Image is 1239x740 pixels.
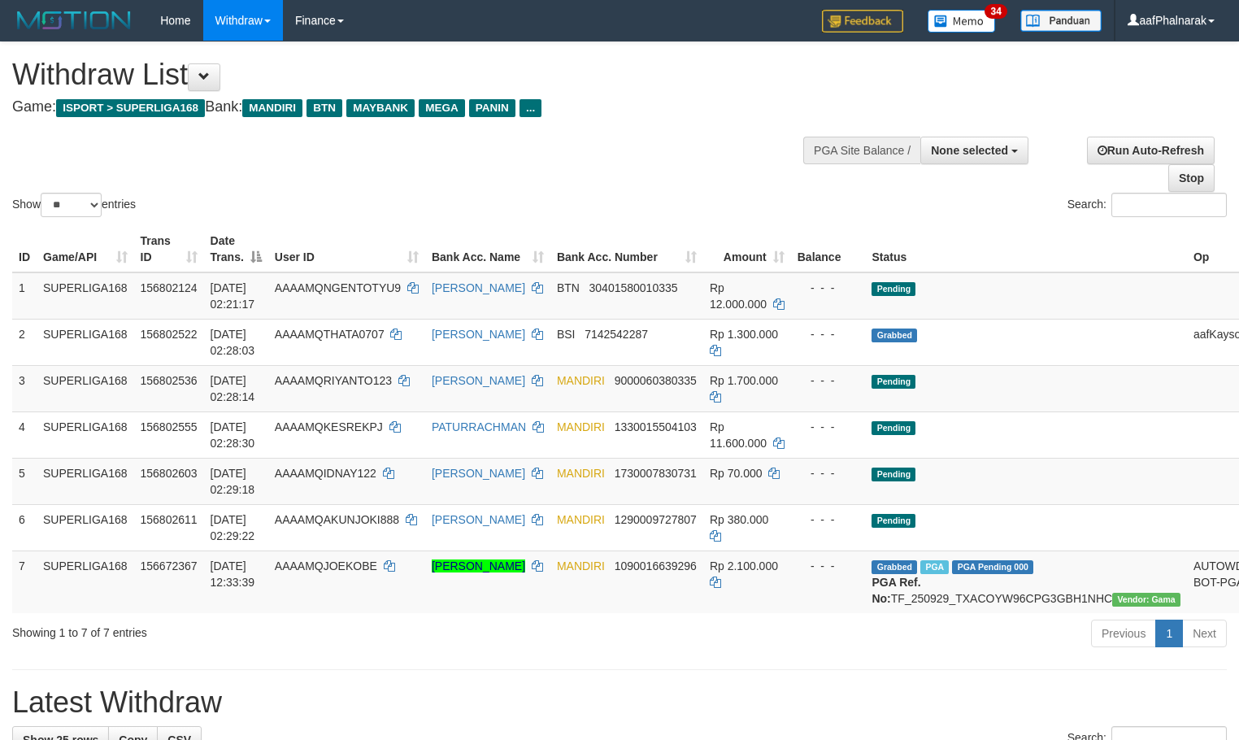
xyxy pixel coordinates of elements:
[211,281,255,311] span: [DATE] 02:21:17
[710,328,778,341] span: Rp 1.300.000
[1067,193,1227,217] label: Search:
[432,328,525,341] a: [PERSON_NAME]
[56,99,205,117] span: ISPORT > SUPERLIGA168
[12,458,37,504] td: 5
[432,281,525,294] a: [PERSON_NAME]
[37,458,134,504] td: SUPERLIGA168
[432,467,525,480] a: [PERSON_NAME]
[615,559,697,572] span: Copy 1090016639296 to clipboard
[425,226,550,272] th: Bank Acc. Name: activate to sort column ascending
[12,686,1227,719] h1: Latest Withdraw
[275,374,392,387] span: AAAAMQRIYANTO123
[615,420,697,433] span: Copy 1330015504103 to clipboard
[710,420,767,450] span: Rp 11.600.000
[615,513,697,526] span: Copy 1290009727807 to clipboard
[710,513,768,526] span: Rp 380.000
[469,99,515,117] span: PANIN
[931,144,1008,157] span: None selected
[557,420,605,433] span: MANDIRI
[141,328,198,341] span: 156802522
[920,137,1028,164] button: None selected
[432,513,525,526] a: [PERSON_NAME]
[550,226,703,272] th: Bank Acc. Number: activate to sort column ascending
[710,374,778,387] span: Rp 1.700.000
[211,513,255,542] span: [DATE] 02:29:22
[710,467,763,480] span: Rp 70.000
[12,319,37,365] td: 2
[872,576,920,605] b: PGA Ref. No:
[872,560,917,574] span: Grabbed
[37,272,134,320] td: SUPERLIGA168
[211,374,255,403] span: [DATE] 02:28:14
[141,420,198,433] span: 156802555
[557,559,605,572] span: MANDIRI
[872,421,915,435] span: Pending
[872,468,915,481] span: Pending
[1111,193,1227,217] input: Search:
[37,226,134,272] th: Game/API: activate to sort column ascending
[346,99,415,117] span: MAYBANK
[920,560,949,574] span: Marked by aafsengchandara
[865,226,1186,272] th: Status
[798,511,859,528] div: - - -
[211,559,255,589] span: [DATE] 12:33:39
[432,374,525,387] a: [PERSON_NAME]
[141,467,198,480] span: 156802603
[12,504,37,551] td: 6
[822,10,903,33] img: Feedback.jpg
[268,226,425,272] th: User ID: activate to sort column ascending
[37,411,134,458] td: SUPERLIGA168
[803,137,920,164] div: PGA Site Balance /
[952,560,1033,574] span: PGA Pending
[1112,593,1180,607] span: Vendor URL: https://trx31.1velocity.biz
[703,226,791,272] th: Amount: activate to sort column ascending
[985,4,1006,19] span: 34
[557,281,580,294] span: BTN
[134,226,204,272] th: Trans ID: activate to sort column ascending
[12,365,37,411] td: 3
[872,375,915,389] span: Pending
[211,328,255,357] span: [DATE] 02:28:03
[557,328,576,341] span: BSI
[798,280,859,296] div: - - -
[872,282,915,296] span: Pending
[211,467,255,496] span: [DATE] 02:29:18
[1168,164,1215,192] a: Stop
[791,226,866,272] th: Balance
[41,193,102,217] select: Showentries
[798,372,859,389] div: - - -
[37,504,134,551] td: SUPERLIGA168
[1155,620,1183,647] a: 1
[12,226,37,272] th: ID
[275,467,376,480] span: AAAAMQIDNAY122
[12,8,136,33] img: MOTION_logo.png
[12,272,37,320] td: 1
[520,99,541,117] span: ...
[204,226,268,272] th: Date Trans.: activate to sort column descending
[275,281,401,294] span: AAAAMQNGENTOTYU9
[141,559,198,572] span: 156672367
[798,558,859,574] div: - - -
[615,467,697,480] span: Copy 1730007830731 to clipboard
[557,513,605,526] span: MANDIRI
[12,618,504,641] div: Showing 1 to 7 of 7 entries
[211,420,255,450] span: [DATE] 02:28:30
[432,420,526,433] a: PATURRACHMAN
[710,281,767,311] span: Rp 12.000.000
[585,328,648,341] span: Copy 7142542287 to clipboard
[557,374,605,387] span: MANDIRI
[275,513,399,526] span: AAAAMQAKUNJOKI888
[275,328,385,341] span: AAAAMQTHATA0707
[865,551,1186,613] td: TF_250929_TXACOYW96CPG3GBH1NHC
[141,374,198,387] span: 156802536
[798,465,859,481] div: - - -
[710,559,778,572] span: Rp 2.100.000
[37,365,134,411] td: SUPERLIGA168
[872,514,915,528] span: Pending
[1182,620,1227,647] a: Next
[12,99,810,115] h4: Game: Bank:
[37,319,134,365] td: SUPERLIGA168
[432,559,525,572] a: [PERSON_NAME]
[1091,620,1156,647] a: Previous
[37,551,134,613] td: SUPERLIGA168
